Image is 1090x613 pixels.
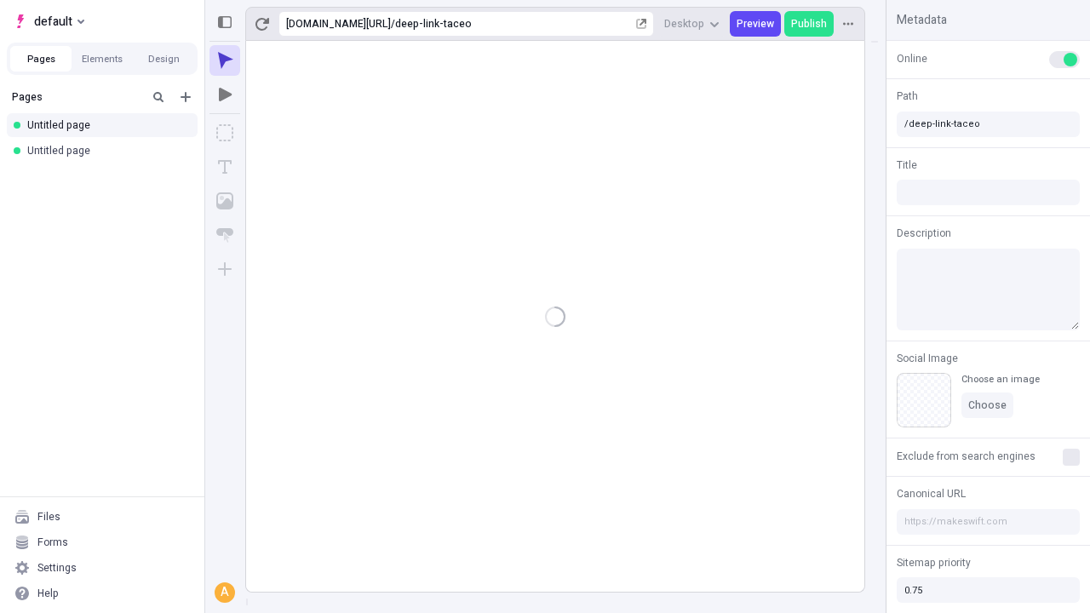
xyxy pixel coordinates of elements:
span: Sitemap priority [897,555,971,570]
button: Text [209,152,240,182]
button: Select site [7,9,91,34]
span: Preview [737,17,774,31]
span: Desktop [664,17,704,31]
span: Path [897,89,918,104]
div: Untitled page [27,118,184,132]
button: Button [209,220,240,250]
div: Forms [37,536,68,549]
div: deep-link-taceo [395,17,633,31]
span: Publish [791,17,827,31]
span: Canonical URL [897,486,966,501]
span: Social Image [897,351,958,366]
div: Help [37,587,59,600]
span: Exclude from search engines [897,449,1035,464]
div: A [216,584,233,601]
span: Description [897,226,951,241]
button: Desktop [657,11,726,37]
div: [URL][DOMAIN_NAME] [286,17,391,31]
input: https://makeswift.com [897,509,1080,535]
div: Pages [12,90,141,104]
div: / [391,17,395,31]
button: Image [209,186,240,216]
button: Elements [72,46,133,72]
button: Design [133,46,194,72]
button: Preview [730,11,781,37]
div: Settings [37,561,77,575]
div: Untitled page [27,144,184,158]
span: Online [897,51,927,66]
button: Pages [10,46,72,72]
button: Publish [784,11,834,37]
div: Choose an image [961,373,1040,386]
span: Title [897,158,917,173]
span: Choose [968,398,1007,412]
span: default [34,11,72,32]
button: Choose [961,392,1013,418]
div: Files [37,510,60,524]
button: Add new [175,87,196,107]
button: Box [209,117,240,148]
